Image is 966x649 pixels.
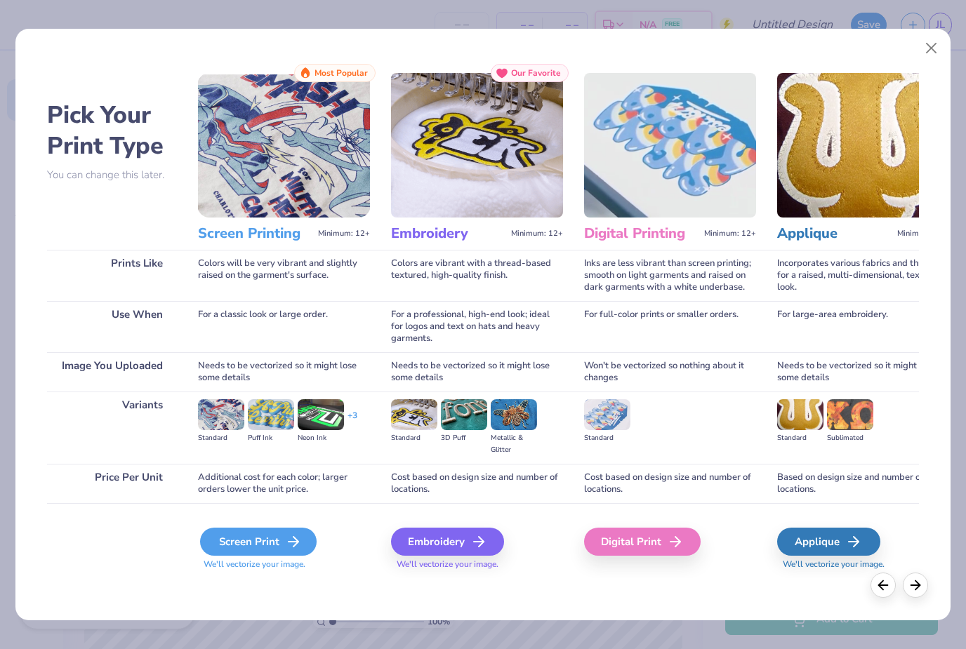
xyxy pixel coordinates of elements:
img: Embroidery [391,73,563,218]
img: Screen Printing [198,73,370,218]
div: Applique [777,528,880,556]
h3: Applique [777,225,892,243]
img: Puff Ink [248,399,294,430]
h3: Digital Printing [584,225,699,243]
h3: Embroidery [391,225,505,243]
div: Needs to be vectorized so it might lose some details [777,352,949,392]
div: Won't be vectorized so nothing about it changes [584,352,756,392]
div: Standard [777,432,823,444]
img: 3D Puff [441,399,487,430]
img: Standard [198,399,244,430]
div: Neon Ink [298,432,344,444]
div: For large-area embroidery. [777,301,949,352]
div: Colors are vibrant with a thread-based textured, high-quality finish. [391,250,563,301]
span: We'll vectorize your image. [198,558,370,570]
div: Additional cost for each color; larger orders lower the unit price. [198,464,370,503]
div: Cost based on design size and number of locations. [584,464,756,503]
div: Variants [47,392,177,464]
img: Metallic & Glitter [491,399,537,430]
img: Standard [777,399,823,430]
span: Our Favorite [511,68,561,78]
span: Most Popular [315,68,368,78]
div: Prints Like [47,250,177,301]
img: Standard [391,399,437,430]
p: You can change this later. [47,169,177,181]
div: Standard [391,432,437,444]
span: Minimum: 12+ [318,229,370,239]
div: Colors will be very vibrant and slightly raised on the garment's surface. [198,250,370,301]
div: Incorporates various fabrics and threads for a raised, multi-dimensional, textured look. [777,250,949,301]
div: For a professional, high-end look; ideal for logos and text on hats and heavy garments. [391,301,563,352]
div: Screen Print [200,528,317,556]
div: Puff Ink [248,432,294,444]
h3: Screen Printing [198,225,312,243]
div: Standard [584,432,630,444]
div: Standard [198,432,244,444]
span: We'll vectorize your image. [777,558,949,570]
span: We'll vectorize your image. [391,558,563,570]
img: Neon Ink [298,399,344,430]
div: Based on design size and number of locations. [777,464,949,503]
div: Cost based on design size and number of locations. [391,464,563,503]
div: Inks are less vibrant than screen printing; smooth on light garments and raised on dark garments ... [584,250,756,301]
img: Applique [777,73,949,218]
div: For full-color prints or smaller orders. [584,301,756,352]
div: For a classic look or large order. [198,301,370,352]
img: Sublimated [827,399,873,430]
h2: Pick Your Print Type [47,100,177,161]
div: + 3 [348,410,357,434]
div: Sublimated [827,432,873,444]
div: Image You Uploaded [47,352,177,392]
div: 3D Puff [441,432,487,444]
div: Needs to be vectorized so it might lose some details [198,352,370,392]
span: Minimum: 12+ [897,229,949,239]
div: Use When [47,301,177,352]
button: Close [918,35,945,62]
div: Digital Print [584,528,701,556]
span: Minimum: 12+ [704,229,756,239]
div: Price Per Unit [47,464,177,503]
div: Metallic & Glitter [491,432,537,456]
div: Needs to be vectorized so it might lose some details [391,352,563,392]
span: Minimum: 12+ [511,229,563,239]
img: Digital Printing [584,73,756,218]
img: Standard [584,399,630,430]
div: Embroidery [391,528,504,556]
